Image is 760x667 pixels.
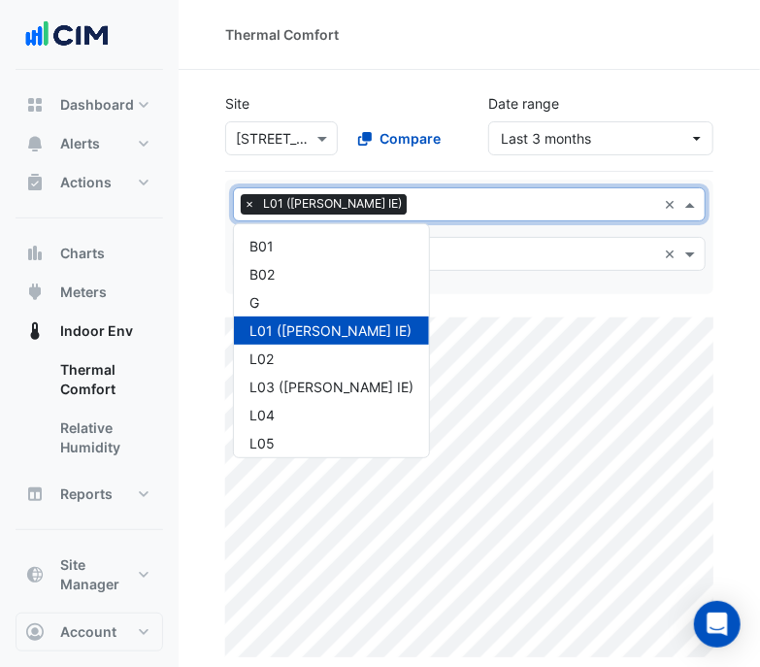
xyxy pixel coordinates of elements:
button: Charts [16,234,163,273]
span: 01 May 25 - 31 Jul 25 [501,130,591,147]
button: Alerts [16,124,163,163]
div: L03 ([PERSON_NAME] IE) [249,377,413,397]
label: Date range [488,93,559,114]
button: Account [16,613,163,651]
button: Reports [16,475,163,514]
div: L02 [249,349,413,369]
app-icon: Actions [25,173,45,192]
app-icon: Site Manager [25,565,45,584]
div: G [249,292,413,313]
span: Clear [664,244,680,264]
div: Open Intercom Messenger [694,601,741,648]
button: Meters [16,273,163,312]
app-icon: Charts [25,244,45,263]
button: Indoor Env [16,312,163,350]
ng-dropdown-panel: Options list [233,223,430,458]
span: Site Manager [60,555,134,594]
span: L01 ([PERSON_NAME] IE) [258,194,407,214]
span: Meters [60,283,107,302]
app-icon: Indoor Env [25,321,45,341]
app-icon: Meters [25,283,45,302]
button: Site Manager [16,546,163,604]
button: Dashboard [16,85,163,124]
span: Actions [60,173,112,192]
span: Indoor Env [60,321,133,341]
app-icon: Alerts [25,134,45,153]
app-icon: Reports [25,484,45,504]
app-icon: Dashboard [25,95,45,115]
button: Compare [346,121,453,155]
span: Alerts [60,134,100,153]
span: Reports [60,484,113,504]
span: Clear [664,194,680,215]
button: Last 3 months [488,121,713,155]
span: Compare [380,128,441,149]
div: B02 [249,264,413,284]
span: × [241,194,258,214]
label: Site [225,93,249,114]
div: Indoor Env [16,350,163,475]
a: Relative Humidity [45,409,163,467]
button: Actions [16,163,163,202]
a: Thermal Comfort [45,350,163,409]
img: Company Logo [23,16,111,54]
span: Account [60,622,116,642]
div: B01 [249,236,413,256]
div: L01 ([PERSON_NAME] IE) [249,320,413,341]
span: Dashboard [60,95,134,115]
div: Thermal Comfort [225,24,339,45]
span: Charts [60,244,105,263]
div: L04 [249,405,413,425]
div: L05 [249,433,413,453]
